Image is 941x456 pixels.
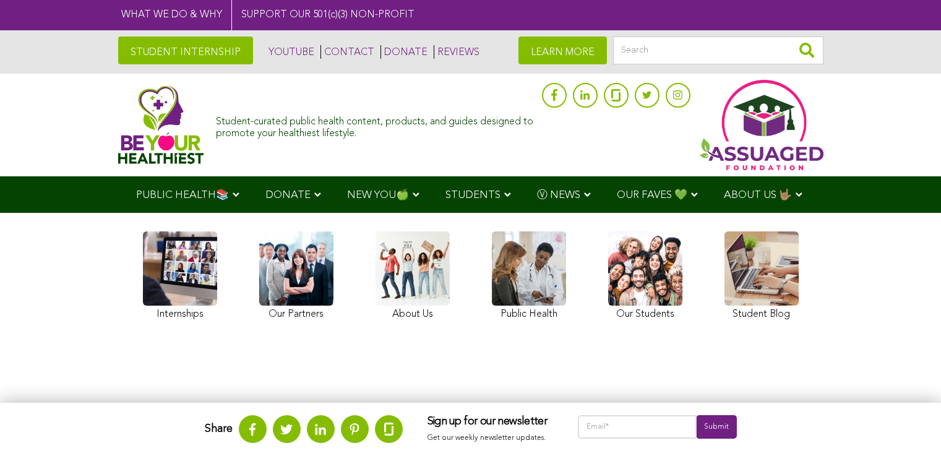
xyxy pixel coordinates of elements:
[578,415,697,439] input: Email*
[434,45,479,59] a: REVIEWS
[320,45,374,59] a: CONTACT
[347,190,409,200] span: NEW YOU🍏
[879,397,941,456] iframe: Chat Widget
[613,37,823,64] input: Search
[136,190,229,200] span: PUBLIC HEALTH📚
[205,423,233,434] strong: Share
[265,190,311,200] span: DONATE
[428,415,553,429] h3: Sign up for our newsletter
[428,431,553,445] p: Get our weekly newsletter updates.
[384,423,393,436] img: glassdoor.svg
[265,45,314,59] a: YOUTUBE
[118,176,823,213] div: Navigation Menu
[380,45,428,59] a: DONATE
[537,190,580,200] span: Ⓥ NEWS
[118,37,253,64] a: STUDENT INTERNSHIP
[611,89,620,101] img: glassdoor
[697,415,736,439] input: Submit
[445,190,501,200] span: STUDENTS
[118,85,204,164] img: Assuaged
[216,110,535,140] div: Student-curated public health content, products, and guides designed to promote your healthiest l...
[724,190,792,200] span: ABOUT US 🤟🏽
[518,37,607,64] a: LEARN MORE
[700,80,823,170] img: Assuaged App
[617,190,687,200] span: OUR FAVES 💚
